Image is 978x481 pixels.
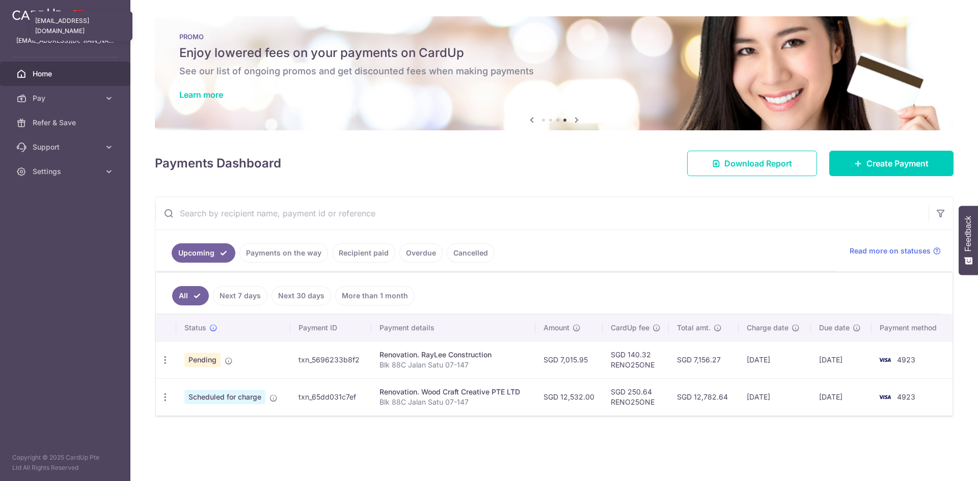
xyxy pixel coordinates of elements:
[603,341,669,378] td: SGD 140.32 RENO25ONE
[332,243,395,263] a: Recipient paid
[964,216,973,251] span: Feedback
[335,286,415,305] a: More than 1 month
[33,69,100,79] span: Home
[611,323,649,333] span: CardUp fee
[155,16,954,130] img: Latest Promos banner
[379,360,527,370] p: Blk 88C Jalan Satu 07-147
[959,206,978,275] button: Feedback - Show survey
[379,397,527,407] p: Blk 88C Jalan Satu 07-147
[739,341,811,378] td: [DATE]
[172,243,235,263] a: Upcoming
[829,151,954,176] a: Create Payment
[897,355,915,364] span: 4923
[724,157,792,169] span: Download Report
[875,354,895,366] img: Bank Card
[239,243,328,263] a: Payments on the way
[897,392,915,401] span: 4923
[677,323,711,333] span: Total amt.
[33,142,100,152] span: Support
[866,157,929,169] span: Create Payment
[290,341,371,378] td: txn_5696233b8f2
[535,341,603,378] td: SGD 7,015.95
[850,246,931,256] span: Read more on statuses
[447,243,495,263] a: Cancelled
[811,378,872,415] td: [DATE]
[399,243,443,263] a: Overdue
[747,323,789,333] span: Charge date
[179,33,929,41] p: PROMO
[271,286,331,305] a: Next 30 days
[544,323,569,333] span: Amount
[739,378,811,415] td: [DATE]
[172,286,209,305] a: All
[33,93,100,103] span: Pay
[872,315,953,341] th: Payment method
[669,341,739,378] td: SGD 7,156.27
[33,118,100,128] span: Refer & Save
[379,350,527,360] div: Renovation. RayLee Construction
[33,166,100,177] span: Settings
[179,90,223,100] a: Learn more
[213,286,267,305] a: Next 7 days
[155,154,281,173] h4: Payments Dashboard
[687,151,817,176] a: Download Report
[12,8,62,20] img: CardUp
[179,65,929,77] h6: See our list of ongoing promos and get discounted fees when making payments
[184,353,221,367] span: Pending
[875,391,895,403] img: Bank Card
[371,315,535,341] th: Payment details
[819,323,850,333] span: Due date
[290,378,371,415] td: txn_65dd031c7ef
[16,36,114,46] p: [EMAIL_ADDRESS][DOMAIN_NAME]
[184,390,265,404] span: Scheduled for charge
[603,378,669,415] td: SGD 250.64 RENO25ONE
[290,315,371,341] th: Payment ID
[535,378,603,415] td: SGD 12,532.00
[379,387,527,397] div: Renovation. Wood Craft Creative PTE LTD
[179,45,929,61] h5: Enjoy lowered fees on your payments on CardUp
[850,246,941,256] a: Read more on statuses
[669,378,739,415] td: SGD 12,782.64
[184,323,206,333] span: Status
[31,11,132,41] div: [EMAIL_ADDRESS][DOMAIN_NAME]
[155,197,929,230] input: Search by recipient name, payment id or reference
[913,450,968,476] iframe: Opens a widget where you can find more information
[811,341,872,378] td: [DATE]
